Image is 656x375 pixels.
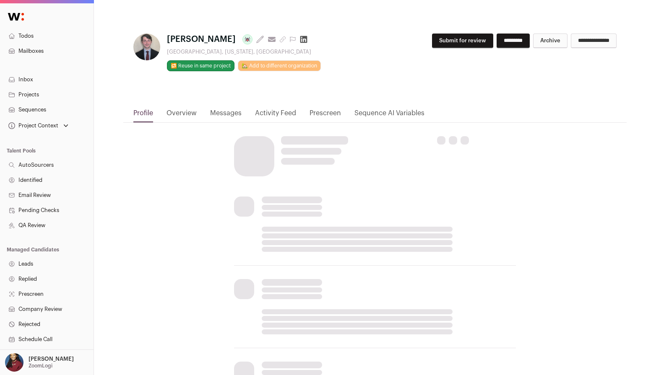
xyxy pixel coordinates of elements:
[255,108,296,122] a: Activity Feed
[7,120,70,132] button: Open dropdown
[167,108,197,122] a: Overview
[5,353,23,372] img: 10010497-medium_jpg
[533,34,567,48] button: Archive
[7,122,58,129] div: Project Context
[3,8,29,25] img: Wellfound
[167,34,236,45] span: [PERSON_NAME]
[432,34,493,48] button: Submit for review
[354,108,424,122] a: Sequence AI Variables
[3,353,75,372] button: Open dropdown
[29,356,74,362] p: [PERSON_NAME]
[133,34,160,60] img: 264a2442c45fd979aeb5e9f0749d86fa7b72dc7e2dc8e3c07d5a132cfcc9eb03.jpg
[167,49,321,55] div: [GEOGRAPHIC_DATA], [US_STATE], [GEOGRAPHIC_DATA]
[210,108,242,122] a: Messages
[133,108,153,122] a: Profile
[238,60,321,71] a: 🏡 Add to different organization
[310,108,341,122] a: Prescreen
[29,362,52,369] p: ZoomLogi
[167,60,234,71] button: 🔂 Reuse in same project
